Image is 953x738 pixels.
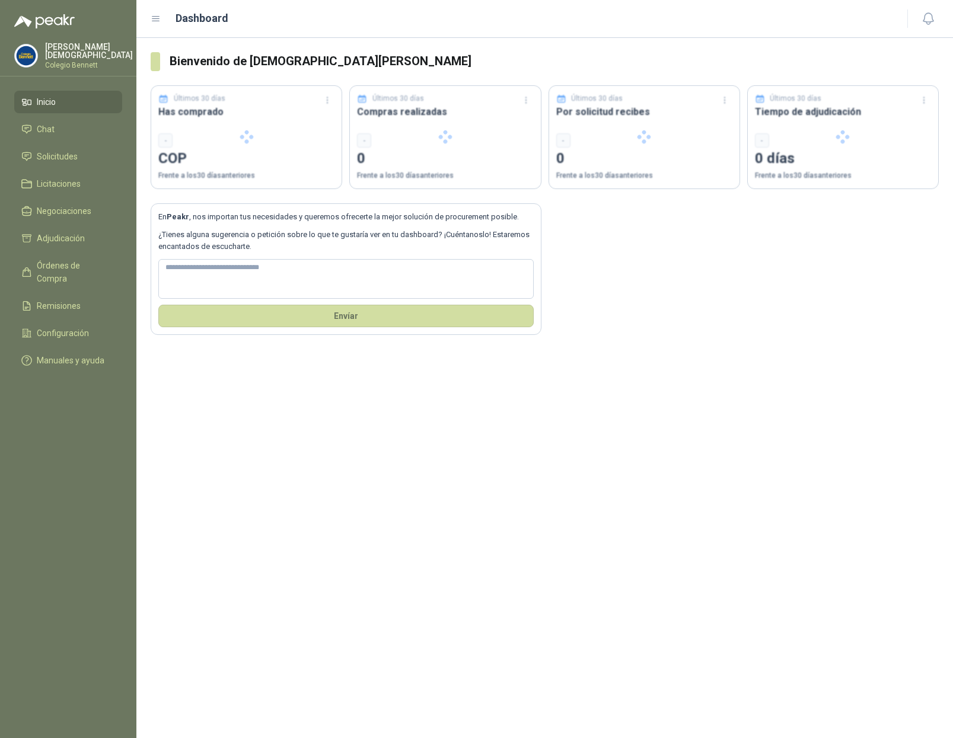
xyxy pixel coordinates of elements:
[14,14,75,28] img: Logo peakr
[14,118,122,140] a: Chat
[14,295,122,317] a: Remisiones
[37,259,111,285] span: Órdenes de Compra
[45,62,133,69] p: Colegio Bennett
[37,123,55,136] span: Chat
[14,145,122,168] a: Solicitudes
[14,172,122,195] a: Licitaciones
[167,212,189,221] b: Peakr
[14,227,122,250] a: Adjudicación
[37,95,56,108] span: Inicio
[176,10,228,27] h1: Dashboard
[158,305,534,327] button: Envíar
[37,150,78,163] span: Solicitudes
[158,211,534,223] p: En , nos importan tus necesidades y queremos ofrecerte la mejor solución de procurement posible.
[158,229,534,253] p: ¿Tienes alguna sugerencia o petición sobre lo que te gustaría ver en tu dashboard? ¡Cuéntanoslo! ...
[37,299,81,312] span: Remisiones
[14,254,122,290] a: Órdenes de Compra
[37,232,85,245] span: Adjudicación
[14,91,122,113] a: Inicio
[37,177,81,190] span: Licitaciones
[14,349,122,372] a: Manuales y ayuda
[37,327,89,340] span: Configuración
[14,322,122,344] a: Configuración
[45,43,133,59] p: [PERSON_NAME] [DEMOGRAPHIC_DATA]
[14,200,122,222] a: Negociaciones
[15,44,37,67] img: Company Logo
[170,52,939,71] h3: Bienvenido de [DEMOGRAPHIC_DATA][PERSON_NAME]
[37,205,91,218] span: Negociaciones
[37,354,104,367] span: Manuales y ayuda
